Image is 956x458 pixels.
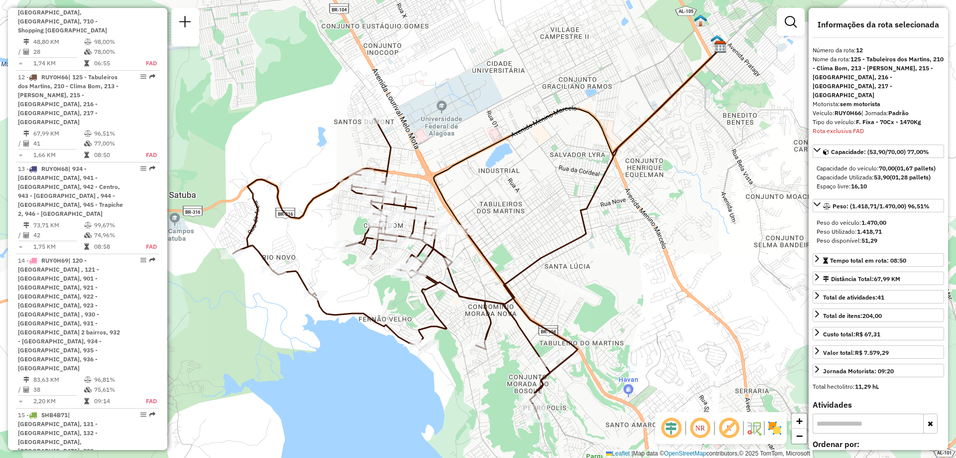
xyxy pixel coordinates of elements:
[33,47,84,57] td: 28
[18,73,119,126] span: | 125 - Tabuleiros dos Martins, 210 - Clima Bom, 213 - [PERSON_NAME], 215 - [GEOGRAPHIC_DATA], 21...
[606,450,630,457] a: Leaflet
[817,182,940,191] div: Espaço livre:
[813,253,944,267] a: Tempo total em rota: 08:50
[94,37,135,47] td: 98,00%
[41,73,68,81] span: RUY0H66
[833,202,930,210] span: Peso: (1.418,71/1.470,00) 96,51%
[149,257,155,263] em: Rota exportada
[861,237,877,244] strong: 51,29
[823,311,882,320] div: Total de itens:
[33,220,84,230] td: 73,71 KM
[94,385,135,395] td: 75,61%
[813,55,944,100] div: Nome da rota:
[813,199,944,212] a: Peso: (1.418,71/1.470,00) 96,51%
[18,73,119,126] span: 12 -
[33,375,84,385] td: 83,63 KM
[840,100,880,108] strong: sem motorista
[813,438,944,450] label: Ordenar por:
[781,12,801,32] a: Exibir filtros
[23,222,29,228] i: Distância Total
[33,396,84,406] td: 2,20 KM
[813,55,944,99] strong: 125 - Tabuleiros dos Martins, 210 - Clima Bom, 213 - [PERSON_NAME], 215 - [GEOGRAPHIC_DATA], 216 ...
[888,109,909,117] strong: Padrão
[813,345,944,359] a: Valor total:R$ 7.579,29
[817,227,940,236] div: Peso Utilizado:
[140,165,146,171] em: Opções
[84,141,92,147] i: % de utilização da cubagem
[823,330,880,339] div: Custo total:
[84,152,89,158] i: Tempo total em rota
[813,290,944,304] a: Total de atividades:41
[664,450,707,457] a: OpenStreetMap
[877,294,884,301] strong: 41
[817,219,886,226] span: Peso do veículo:
[94,230,135,240] td: 74,96%
[855,330,880,338] strong: R$ 67,31
[23,49,29,55] i: Total de Atividades
[823,348,889,357] div: Valor total:
[857,228,882,235] strong: 1.418,71
[23,39,29,45] i: Distância Total
[135,58,157,68] td: FAD
[856,118,921,126] strong: F. Fixa - 70Cx - 1470Kg
[84,60,89,66] i: Tempo total em rota
[84,232,92,238] i: % de utilização da cubagem
[33,230,84,240] td: 42
[135,150,157,160] td: FAD
[94,129,135,139] td: 96,51%
[796,415,803,427] span: +
[861,219,886,226] strong: 1.470,00
[714,40,727,53] img: CDD Maceio
[23,141,29,147] i: Total de Atividades
[823,275,900,284] div: Distância Total:
[135,396,157,406] td: FAD
[84,222,92,228] i: % de utilização do peso
[33,150,84,160] td: 1,66 KM
[84,244,89,250] i: Tempo total em rota
[41,257,68,264] span: RUY0H69
[711,34,723,47] img: FAD CDD Maceio
[84,131,92,137] i: % de utilização do peso
[792,414,807,429] a: Zoom in
[813,364,944,377] a: Jornada Motorista: 09:20
[41,411,68,419] span: SHB4B71
[817,164,940,173] div: Capacidade do veículo:
[140,74,146,80] em: Opções
[813,127,944,136] div: Rota exclusiva FAD
[84,387,92,393] i: % de utilização da cubagem
[831,148,929,155] span: Capacidade: (53,90/70,00) 77,00%
[41,165,68,172] span: RUY0H68
[94,396,135,406] td: 09:14
[851,182,867,190] strong: 16,10
[890,173,931,181] strong: (01,28 pallets)
[817,236,940,245] div: Peso disponível:
[18,257,120,372] span: | 120 - [GEOGRAPHIC_DATA] , 121 - [GEOGRAPHIC_DATA], 901 - [GEOGRAPHIC_DATA], 921 - [GEOGRAPHIC_D...
[23,232,29,238] i: Total de Atividades
[830,257,906,264] span: Tempo total em rota: 08:50
[855,383,879,390] strong: 11,29 hL
[149,74,155,80] em: Rota exportada
[94,242,135,252] td: 08:58
[874,173,890,181] strong: 53,90
[135,242,157,252] td: FAD
[33,385,84,395] td: 38
[823,294,884,301] span: Total de atividades:
[688,416,712,440] span: Ocultar NR
[813,20,944,29] h4: Informações da rota selecionada
[175,12,195,34] a: Nova sessão e pesquisa
[879,164,895,172] strong: 70,00
[813,46,944,55] div: Número da rota:
[84,377,92,383] i: % de utilização do peso
[18,150,23,160] td: =
[792,429,807,444] a: Zoom out
[94,220,135,230] td: 99,67%
[18,396,23,406] td: =
[140,412,146,418] em: Opções
[895,164,936,172] strong: (01,67 pallets)
[874,275,900,283] span: 67,99 KM
[813,400,944,410] h4: Atividades
[33,242,84,252] td: 1,75 KM
[746,420,762,436] img: Fluxo de ruas
[23,377,29,383] i: Distância Total
[33,139,84,149] td: 41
